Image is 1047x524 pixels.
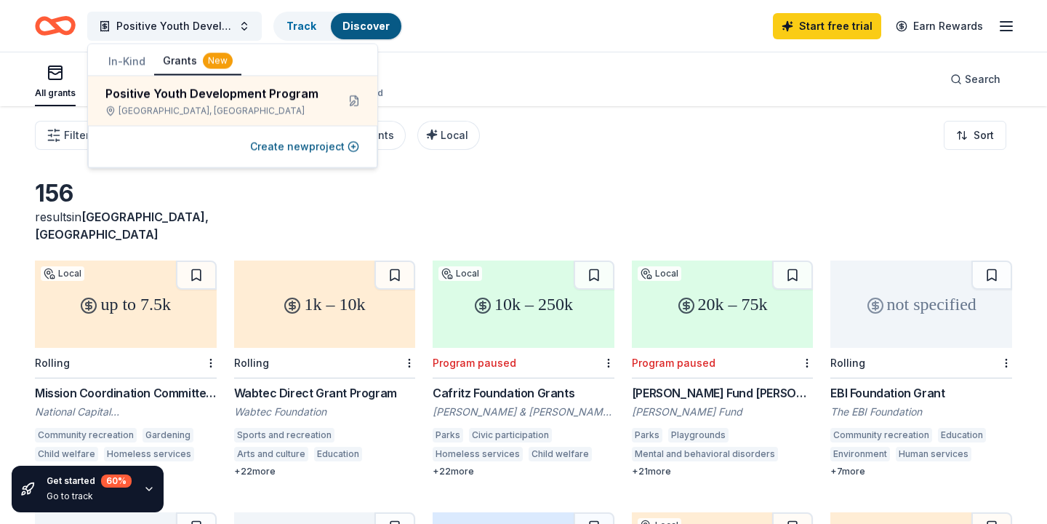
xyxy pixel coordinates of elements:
div: 1k – 10k [234,261,416,348]
div: [GEOGRAPHIC_DATA], [GEOGRAPHIC_DATA] [105,106,325,117]
div: The EBI Foundation [830,405,1012,419]
span: Filter [64,127,89,144]
div: + 22 more [234,466,416,477]
button: All grants [35,58,76,106]
div: + 22 more [433,466,614,477]
div: + 21 more [632,466,814,477]
div: Homeless services [104,447,194,461]
button: Positive Youth Development Program [87,12,262,41]
div: Rolling [234,357,269,369]
div: Environment [830,447,890,461]
div: 10k – 250k [433,261,614,348]
div: All grants [35,87,76,99]
div: Arts and culture [234,447,308,461]
div: 60 % [101,475,132,488]
div: Local [438,266,482,281]
button: Sort [944,121,1006,150]
div: Get started [47,475,132,488]
div: Parks [433,428,463,442]
a: Home [35,9,76,43]
div: Mental and behavioral disorders [632,447,778,461]
div: Wabtec Direct Grant Program [234,384,416,402]
div: Education [314,447,362,461]
div: EBI Foundation Grant [830,384,1012,402]
div: Rolling [35,357,70,369]
span: in [35,210,209,242]
div: Positive Youth Development Program [105,85,325,103]
a: 10k – 250kLocalProgram pausedCafritz Foundation Grants[PERSON_NAME] & [PERSON_NAME] FoundationPar... [433,261,614,477]
span: Search [965,71,1000,88]
button: Search [939,65,1012,94]
div: up to 7.5k [35,261,217,348]
span: Positive Youth Development Program [116,17,233,35]
a: 1k – 10kRollingWabtec Direct Grant ProgramWabtec FoundationSports and recreationArts and cultureE... [234,261,416,477]
div: [PERSON_NAME] Fund [PERSON_NAME] [632,384,814,402]
a: Start free trial [773,13,881,39]
a: not specifiedRollingEBI Foundation GrantThe EBI FoundationCommunity recreationEducationEnvironmen... [830,261,1012,477]
div: Human services [896,447,971,461]
div: Go to track [47,491,132,502]
span: Local [441,129,468,141]
button: Grants [154,48,241,76]
div: Child welfare [529,447,592,461]
div: Gardening [143,428,193,442]
span: [GEOGRAPHIC_DATA], [GEOGRAPHIC_DATA] [35,210,209,242]
div: Parks [632,428,662,442]
span: Sort [974,127,994,144]
div: Local [638,266,681,281]
div: Community recreation [35,428,137,442]
div: [PERSON_NAME] & [PERSON_NAME] Foundation [433,405,614,419]
div: + 7 more [830,466,1012,477]
a: 20k – 75kLocalProgram paused[PERSON_NAME] Fund [PERSON_NAME][PERSON_NAME] FundParksPlaygroundsMen... [632,261,814,477]
button: Filter [35,121,101,150]
div: not specified [830,261,1012,348]
div: Sports and recreation [234,428,334,442]
div: Wabtec Foundation [234,405,416,419]
div: Cafritz Foundation Grants [433,384,614,402]
div: Local [41,266,84,281]
div: Homeless services [433,447,523,461]
div: Program paused [632,357,715,369]
div: Mission Coordination Committee Grants: Local Mission Grant [35,384,217,402]
a: up to 7.5kLocalRollingMission Coordination Committee Grants: Local Mission GrantNational Capital ... [35,261,217,477]
div: Program paused [433,357,516,369]
div: [PERSON_NAME] Fund [632,405,814,419]
a: Earn Rewards [887,13,992,39]
div: results [35,208,217,243]
div: 20k – 75k [632,261,814,348]
div: Education [938,428,986,442]
div: Rolling [830,357,865,369]
div: National Capital [DEMOGRAPHIC_DATA] [35,405,217,419]
button: TrackDiscover [273,12,403,41]
div: 156 [35,179,217,208]
a: Track [286,20,316,32]
div: Child welfare [35,447,98,461]
div: Civic participation [469,428,552,442]
button: Create newproject [250,138,359,156]
div: Playgrounds [668,428,729,442]
button: In-Kind [100,49,154,75]
a: Discover [342,20,390,32]
div: Community recreation [830,428,932,442]
div: New [203,53,233,69]
button: Local [417,121,480,150]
